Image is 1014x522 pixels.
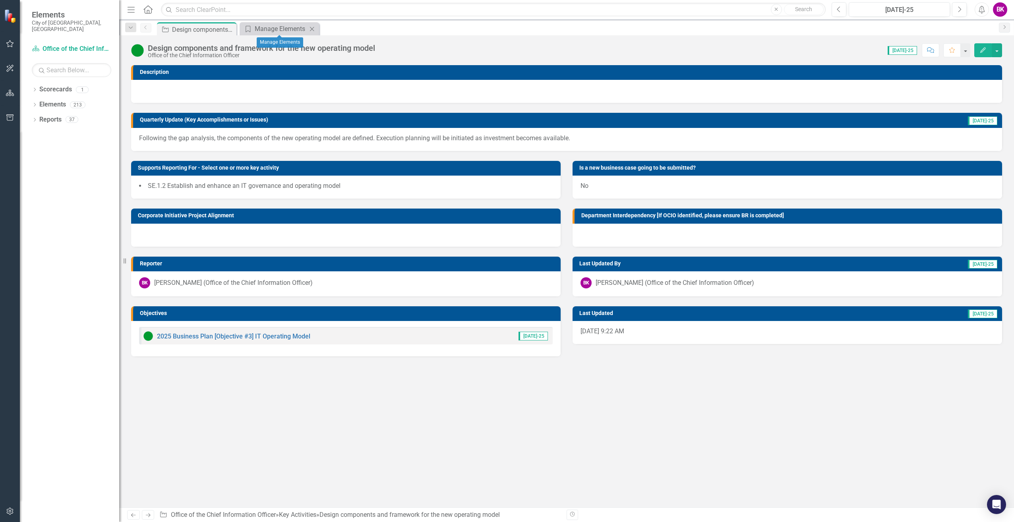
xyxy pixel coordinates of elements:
[39,100,66,109] a: Elements
[138,165,557,171] h3: Supports Reporting For - Select one or more key activity
[987,495,1006,514] div: Open Intercom Messenger
[157,333,310,340] a: 2025 Business Plan [Objective #3] IT Operating Model
[32,10,111,19] span: Elements
[159,510,561,520] div: » »
[76,86,89,93] div: 1
[581,213,998,218] h3: Department Interdependency [If OCIO identified, please ensure BR is completed]
[139,134,994,143] p: Following the gap analysis, the components of the new operating model are defined. Execution plan...
[849,2,950,17] button: [DATE]-25
[154,278,313,288] div: [PERSON_NAME] (Office of the Chief Information Officer)
[140,310,557,316] h3: Objectives
[140,117,835,123] h3: Quarterly Update (Key Accomplishments or Issues)
[32,19,111,33] small: City of [GEOGRAPHIC_DATA], [GEOGRAPHIC_DATA]
[888,46,917,55] span: [DATE]-25
[148,182,341,189] span: SE.1.2 Establish and enhance an IT governance and operating model
[596,278,754,288] div: [PERSON_NAME] (Office of the Chief Information Officer)
[140,69,998,75] h3: Description
[172,25,234,35] div: Design components and framework for the new operating model
[319,511,500,518] div: Design components and framework for the new operating model
[171,511,276,518] a: Office of the Chief Information Officer
[161,3,826,17] input: Search ClearPoint...
[39,115,62,124] a: Reports
[148,44,375,52] div: Design components and framework for the new operating model
[257,37,303,48] div: Manage Elements
[851,5,947,15] div: [DATE]-25
[131,44,144,57] img: Proceeding as Anticipated
[4,9,18,23] img: ClearPoint Strategy
[255,24,307,34] div: Manage Elements
[968,309,997,318] span: [DATE]-25
[579,310,800,316] h3: Last Updated
[519,332,548,340] span: [DATE]-25
[66,116,78,123] div: 37
[138,213,557,218] h3: Corporate Initiative Project Alignment
[968,260,997,269] span: [DATE]-25
[143,331,153,341] img: Proceeding as Anticipated
[140,261,557,267] h3: Reporter
[581,182,588,189] span: No
[279,511,316,518] a: Key Activities
[993,2,1007,17] button: BK
[32,63,111,77] input: Search Below...
[968,116,997,125] span: [DATE]-25
[70,101,85,108] div: 213
[242,24,307,34] a: Manage Elements
[148,52,375,58] div: Office of the Chief Information Officer
[784,4,824,15] button: Search
[581,277,592,288] div: BK
[579,261,821,267] h3: Last Updated By
[139,277,150,288] div: BK
[573,321,1002,344] div: [DATE] 9:22 AM
[579,165,998,171] h3: Is a new business case going to be submitted?
[795,6,812,12] span: Search
[39,85,72,94] a: Scorecards
[32,44,111,54] a: Office of the Chief Information Officer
